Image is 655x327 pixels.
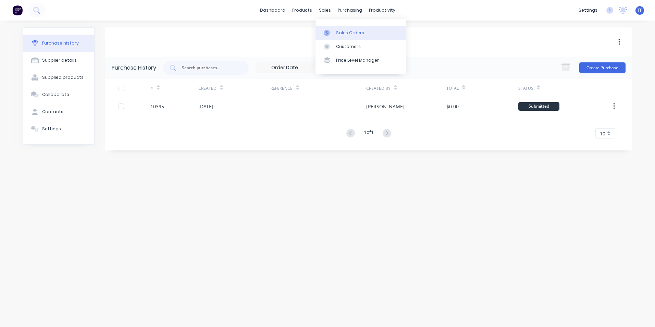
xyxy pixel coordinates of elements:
div: products [289,5,316,15]
a: Sales Orders [316,26,406,39]
div: $0.00 [446,103,459,110]
div: sales [316,5,334,15]
input: Search purchases... [181,64,238,71]
div: [PERSON_NAME] [366,103,405,110]
div: Collaborate [42,92,69,98]
span: TP [638,7,642,13]
div: Customers [336,44,361,50]
div: Created [198,85,217,92]
div: Sales Orders [336,30,364,36]
div: Status [518,85,533,92]
div: Supplied products [42,74,84,81]
button: Supplier details [23,52,94,69]
img: Factory [12,5,23,15]
div: Price Level Manager [336,57,379,63]
div: # [150,85,153,92]
div: Created By [366,85,391,92]
button: Settings [23,120,94,137]
button: Contacts [23,103,94,120]
div: productivity [366,5,399,15]
div: 1 of 1 [364,129,374,138]
div: [DATE] [198,103,213,110]
button: Collaborate [23,86,94,103]
button: Create Purchase [579,62,626,73]
div: purchasing [334,5,366,15]
div: Total [446,85,459,92]
button: Supplied products [23,69,94,86]
div: Supplier details [42,57,77,63]
span: 10 [600,130,605,137]
div: settings [575,5,601,15]
div: Contacts [42,109,63,115]
div: Purchase history [42,40,79,46]
input: Order Date [256,63,313,73]
button: Purchase history [23,35,94,52]
div: Purchase History [112,64,156,72]
a: Price Level Manager [316,53,406,67]
div: Settings [42,126,61,132]
a: Customers [316,40,406,53]
div: 10395 [150,103,164,110]
div: Submitted [518,102,559,111]
div: Reference [270,85,293,92]
a: dashboard [257,5,289,15]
